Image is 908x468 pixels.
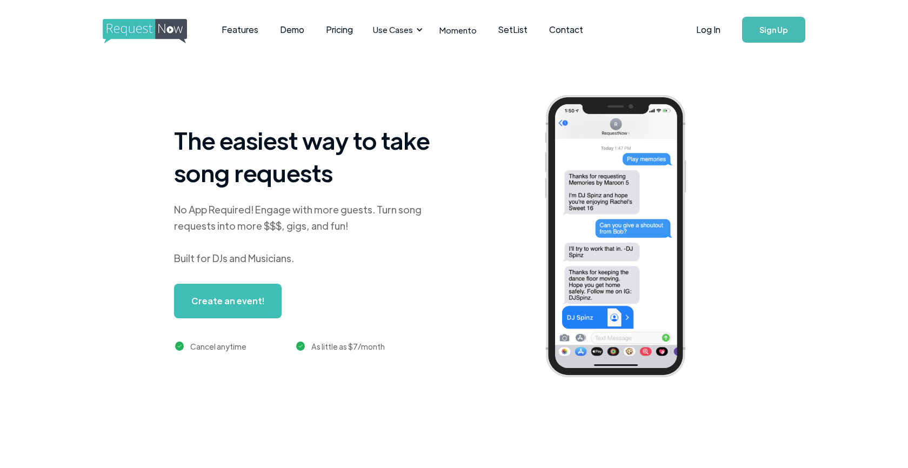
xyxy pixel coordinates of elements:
[175,342,184,351] img: green checkmark
[174,124,444,189] h1: The easiest way to take song requests
[742,17,805,43] a: Sign Up
[532,88,715,389] img: iphone screenshot
[311,340,385,353] div: As little as $7/month
[373,24,413,36] div: Use Cases
[315,13,364,46] a: Pricing
[174,202,444,266] div: No App Required! Engage with more guests. Turn song requests into more $$$, gigs, and fun! Built ...
[269,13,315,46] a: Demo
[488,13,538,46] a: SetList
[103,19,184,41] a: home
[211,13,269,46] a: Features
[190,340,246,353] div: Cancel anytime
[174,284,282,318] a: Create an event!
[296,342,305,351] img: green checkmark
[366,13,426,46] div: Use Cases
[429,14,488,46] a: Momento
[103,19,207,44] img: requestnow logo
[538,13,594,46] a: Contact
[685,11,731,49] a: Log In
